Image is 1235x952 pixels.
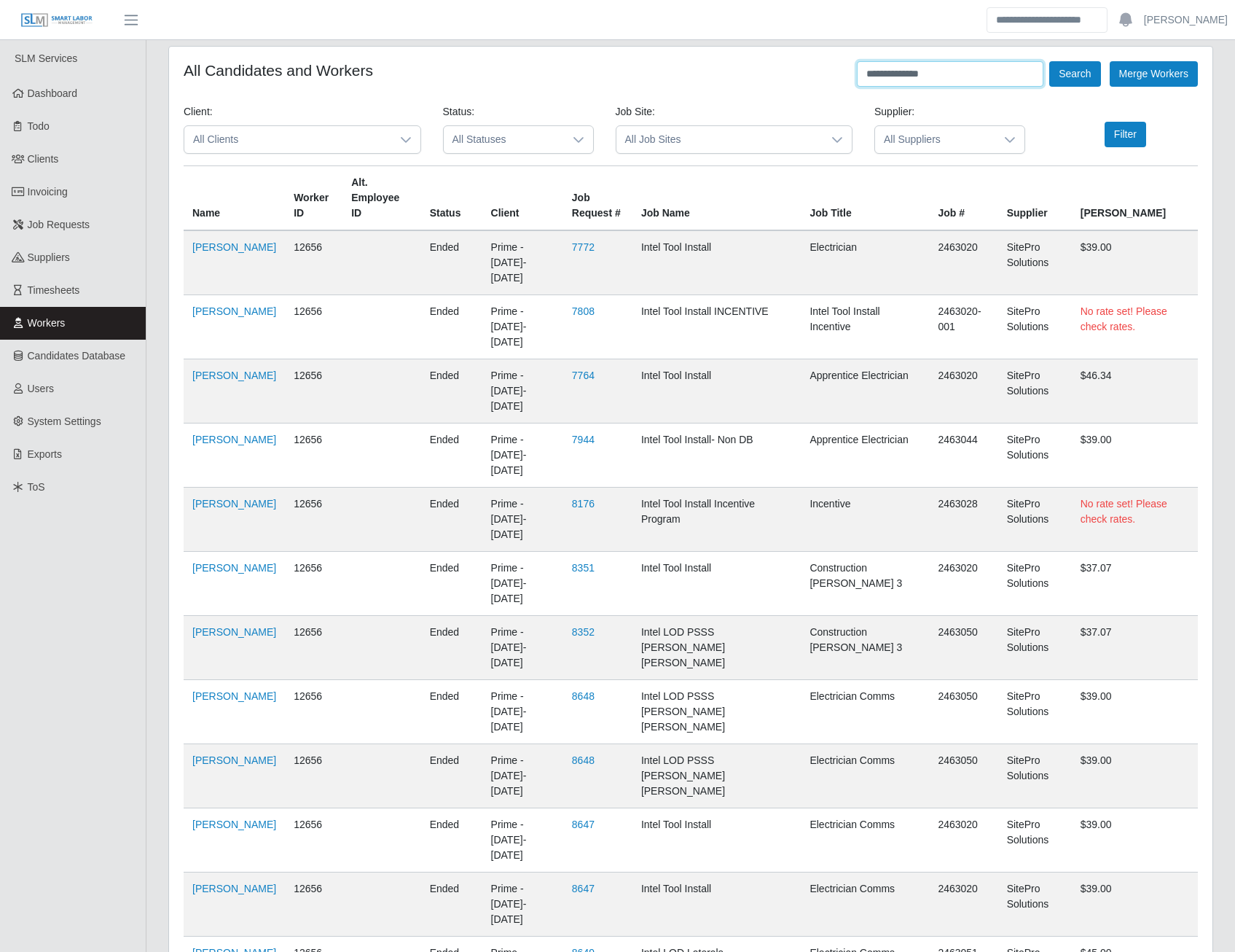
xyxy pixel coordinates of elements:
td: 2463020 [929,552,997,616]
th: [PERSON_NAME] [1072,166,1198,231]
span: Candidates Database [28,350,126,362]
td: SitePro Solutions [998,230,1072,295]
td: Electrician Comms [801,808,929,873]
td: Intel Tool Install [632,552,801,616]
a: 8648 [572,690,595,702]
td: Intel Tool Install Incentive [801,295,929,359]
td: $39.00 [1072,680,1198,744]
td: ended [421,808,482,873]
td: Intel Tool Install [632,808,801,873]
td: SitePro Solutions [998,295,1072,359]
td: Prime - [DATE]-[DATE] [482,359,563,424]
td: SitePro Solutions [998,552,1072,616]
th: Alt. Employee ID [342,166,421,231]
a: 8351 [572,562,595,574]
a: [PERSON_NAME] [192,241,276,253]
td: $46.34 [1072,359,1198,424]
a: 7808 [572,305,595,317]
td: SitePro Solutions [998,488,1072,552]
td: 2463044 [929,424,997,488]
td: ended [421,488,482,552]
td: Construction [PERSON_NAME] 3 [801,616,929,680]
button: Filter [1105,122,1146,147]
td: 12656 [285,424,342,488]
button: Search [1049,61,1100,87]
label: Supplier: [874,104,914,120]
td: 2463020 [929,808,997,873]
td: Prime - [DATE]-[DATE] [482,744,563,808]
td: SitePro Solutions [998,808,1072,873]
span: Suppliers [28,251,70,263]
td: Prime - [DATE]-[DATE] [482,873,563,937]
td: $37.07 [1072,552,1198,616]
td: Prime - [DATE]-[DATE] [482,488,563,552]
span: System Settings [28,415,101,427]
td: Incentive [801,488,929,552]
span: SLM Services [15,52,77,64]
td: Electrician Comms [801,873,929,937]
a: 8647 [572,819,595,830]
td: Intel Tool Install [632,230,801,295]
span: No rate set! Please check rates. [1081,305,1167,332]
span: All Clients [184,126,391,153]
a: [PERSON_NAME] [192,690,276,702]
span: All Suppliers [875,126,995,153]
td: 12656 [285,230,342,295]
th: Job Title [801,166,929,231]
label: Client: [184,104,213,120]
td: Intel LOD PSSS [PERSON_NAME] [PERSON_NAME] [632,744,801,808]
span: Job Requests [28,219,90,230]
td: Intel LOD PSSS [PERSON_NAME] [PERSON_NAME] [632,616,801,680]
td: ended [421,744,482,808]
td: Construction [PERSON_NAME] 3 [801,552,929,616]
td: 2463020-001 [929,295,997,359]
td: $39.00 [1072,808,1198,873]
td: Electrician Comms [801,744,929,808]
td: 12656 [285,808,342,873]
td: SitePro Solutions [998,744,1072,808]
a: [PERSON_NAME] [192,819,276,830]
th: Supplier [998,166,1072,231]
span: Workers [28,317,66,329]
td: $39.00 [1072,744,1198,808]
td: 2463050 [929,680,997,744]
td: $39.00 [1072,230,1198,295]
span: Users [28,383,55,394]
td: ended [421,230,482,295]
td: ended [421,552,482,616]
td: $39.00 [1072,424,1198,488]
a: [PERSON_NAME] [192,498,276,510]
span: Dashboard [28,87,78,99]
a: [PERSON_NAME] [192,305,276,317]
td: Prime - [DATE]-[DATE] [482,680,563,744]
a: 7764 [572,370,595,381]
td: 12656 [285,552,342,616]
td: 2463028 [929,488,997,552]
input: Search [987,7,1107,33]
td: 2463020 [929,359,997,424]
a: 7772 [572,241,595,253]
td: 12656 [285,744,342,808]
th: Worker ID [285,166,342,231]
td: ended [421,680,482,744]
td: ended [421,424,482,488]
a: [PERSON_NAME] [192,626,276,638]
td: ended [421,873,482,937]
span: No rate set! Please check rates. [1081,498,1167,525]
td: Intel Tool Install- Non DB [632,424,801,488]
a: [PERSON_NAME] [192,883,276,894]
td: Electrician Comms [801,680,929,744]
td: 12656 [285,680,342,744]
td: Intel Tool Install INCENTIVE [632,295,801,359]
td: Prime - [DATE]-[DATE] [482,295,563,359]
td: SitePro Solutions [998,616,1072,680]
td: Apprentice Electrician [801,359,929,424]
td: ended [421,295,482,359]
td: $37.07 [1072,616,1198,680]
td: 12656 [285,359,342,424]
td: Intel LOD PSSS [PERSON_NAME] [PERSON_NAME] [632,680,801,744]
td: ended [421,359,482,424]
td: SitePro Solutions [998,873,1072,937]
span: All Statuses [444,126,564,153]
th: Job Request # [563,166,632,231]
